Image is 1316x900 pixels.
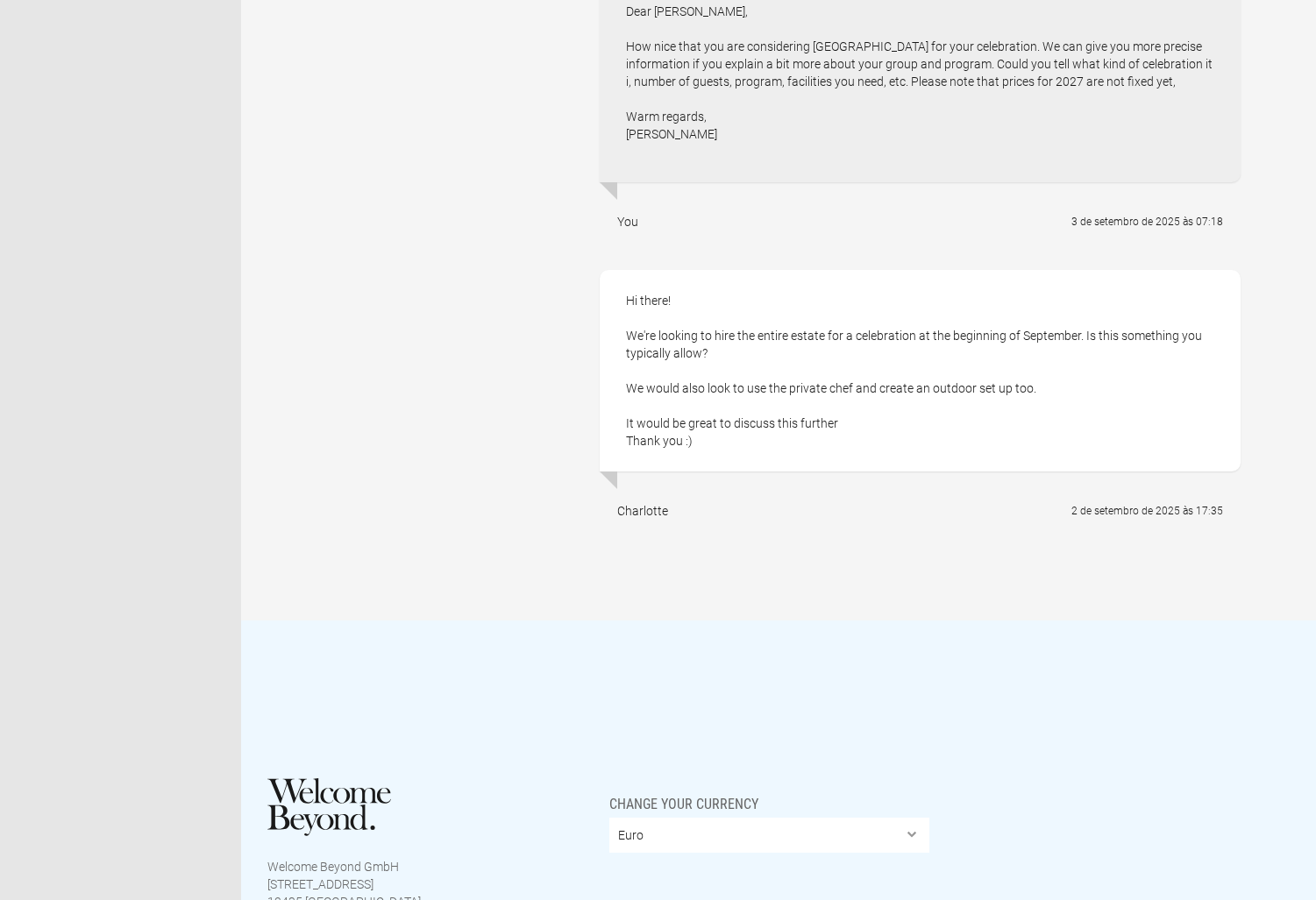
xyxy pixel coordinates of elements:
[1071,216,1223,228] flynt-date-display: 3 de setembro de 2025 às 07:18
[609,818,930,853] select: Change your currency
[1071,505,1223,517] flynt-date-display: 2 de setembro de 2025 às 17:35
[609,778,758,813] span: Change your currency
[617,502,668,520] div: Charlotte
[600,270,1241,471] div: Hi there! We're looking to hire the entire estate for a celebration at the beginning of September...
[617,213,638,230] div: You
[267,778,391,836] img: Welcome Beyond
